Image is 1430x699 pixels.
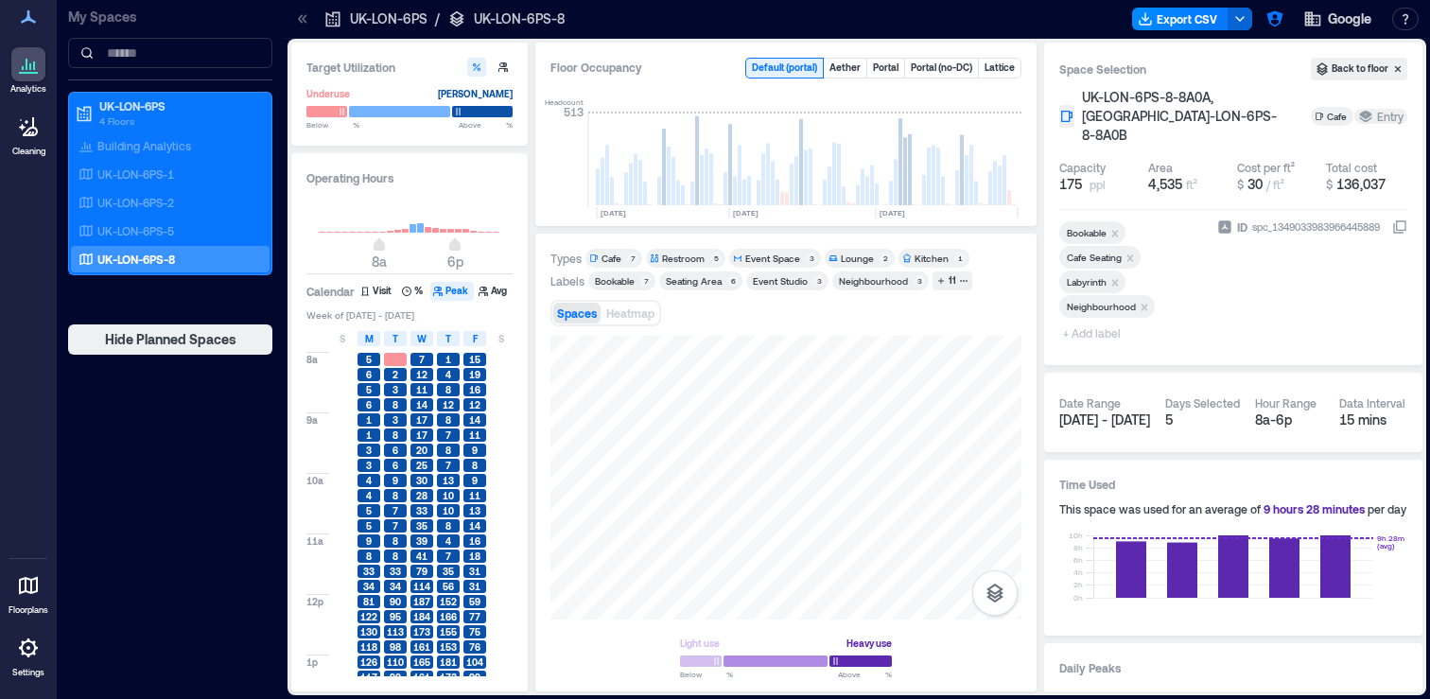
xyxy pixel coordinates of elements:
[1237,178,1244,191] span: $
[443,489,454,502] span: 10
[438,84,513,103] div: [PERSON_NAME]
[306,534,323,548] span: 11a
[390,671,401,684] span: 92
[306,119,359,131] span: Below %
[445,383,451,396] span: 8
[445,428,451,442] span: 7
[710,253,722,264] div: 5
[392,504,398,517] span: 7
[366,353,372,366] span: 5
[666,274,722,288] div: Seating Area
[1073,555,1083,565] tspan: 6h
[392,550,398,563] span: 8
[1392,219,1407,235] button: IDspc_1349033983966445889
[469,625,480,638] span: 75
[880,253,891,264] div: 2
[99,114,258,129] p: 4 Floors
[306,84,350,103] div: Underuse
[1266,178,1284,191] span: / ft²
[469,398,480,411] span: 12
[1059,160,1106,175] div: Capacity
[416,383,427,396] span: 11
[473,331,478,346] span: F
[306,282,355,301] h3: Calendar
[430,282,474,301] button: Peak
[443,580,454,593] span: 56
[413,610,430,623] span: 184
[363,580,375,593] span: 34
[366,504,372,517] span: 5
[1107,275,1125,288] div: Remove Labyrinth
[914,275,925,287] div: 3
[9,604,48,616] p: Floorplans
[392,428,398,442] span: 8
[838,669,892,680] span: Above %
[1148,160,1173,175] div: Area
[366,550,372,563] span: 8
[360,640,377,654] span: 118
[1339,411,1408,429] div: 15 mins
[846,634,892,653] div: Heavy use
[979,59,1020,78] button: Lattice
[459,119,513,131] span: Above %
[680,669,733,680] span: Below %
[366,398,372,411] span: 6
[366,428,372,442] span: 1
[419,353,425,366] span: 7
[10,83,46,95] p: Analytics
[413,655,430,669] span: 165
[445,353,451,366] span: 1
[1327,110,1350,123] div: Cafe
[3,563,54,621] a: Floorplans
[360,655,377,669] span: 126
[392,383,398,396] span: 3
[839,274,908,288] div: Neighbourhood
[662,252,705,265] div: Restroom
[469,580,480,593] span: 31
[1069,531,1083,540] tspan: 10h
[392,519,398,533] span: 7
[399,282,428,301] button: %
[445,331,451,346] span: T
[392,489,398,502] span: 8
[366,489,372,502] span: 4
[416,398,427,411] span: 14
[1186,178,1197,191] span: ft²
[1255,411,1324,429] div: 8a - 6p
[1326,178,1333,191] span: $
[416,489,427,502] span: 28
[601,208,626,218] text: [DATE]
[627,253,638,264] div: 7
[443,474,454,487] span: 13
[1067,275,1107,288] div: Labyrinth
[97,252,175,267] p: UK-LON-6PS-8
[915,252,949,265] div: Kitchen
[606,306,654,320] span: Heatmap
[445,444,451,457] span: 8
[447,253,463,270] span: 6p
[416,474,427,487] span: 30
[392,474,398,487] span: 9
[392,459,398,472] span: 6
[880,208,905,218] text: [DATE]
[97,195,174,210] p: UK-LON-6PS-2
[417,331,427,346] span: W
[469,565,480,578] span: 31
[469,519,480,533] span: 14
[443,565,454,578] span: 35
[1082,88,1281,145] span: UK-LON-6PS-8-8A0A, [GEOGRAPHIC_DATA]-LON-6PS-8-8A0B
[640,275,652,287] div: 7
[68,8,272,26] p: My Spaces
[1136,300,1155,313] div: Remove Neighbourhood
[1059,411,1150,428] span: [DATE] - [DATE]
[1247,176,1263,192] span: 30
[1073,593,1083,603] tspan: 0h
[1107,226,1125,239] div: Remove Bookable
[469,428,480,442] span: 11
[387,625,404,638] span: 113
[1358,109,1404,124] div: Entry
[390,595,401,608] span: 90
[753,274,808,288] div: Event Studio
[387,655,404,669] span: 110
[5,42,52,100] a: Analytics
